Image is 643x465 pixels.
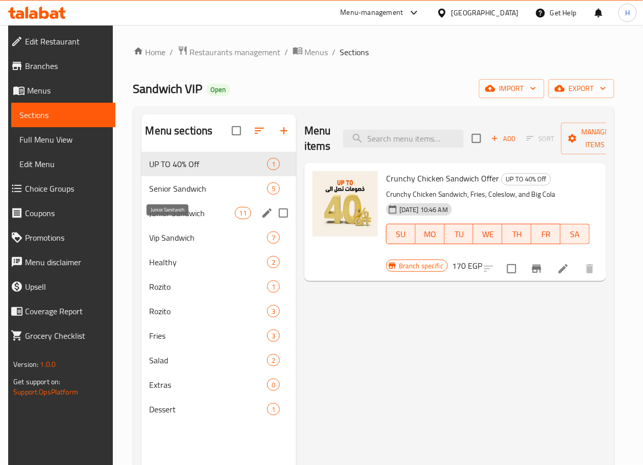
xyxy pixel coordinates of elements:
p: Crunchy Chicken Sandwich, Fries, Coleslow, and Big Cola [386,188,590,201]
div: UP TO 40% Off1 [141,152,296,176]
span: export [557,82,606,95]
span: Add item [487,131,520,147]
button: Add [487,131,520,147]
a: Coverage Report [3,299,115,323]
button: SA [561,224,590,244]
button: MO [416,224,445,244]
div: Open [207,84,230,96]
span: Edit Restaurant [25,35,107,48]
span: Menus [305,46,328,58]
a: Promotions [3,225,115,250]
button: edit [259,205,275,221]
nav: Menu sections [141,148,296,426]
a: Support.OpsPlatform [13,385,78,399]
span: 5 [268,184,279,194]
nav: breadcrumb [133,45,614,59]
span: TU [449,227,470,242]
div: [GEOGRAPHIC_DATA] [451,7,519,18]
span: Manage items [569,126,622,151]
span: UP TO 40% Off [150,158,267,170]
span: Extras [150,379,267,391]
span: Full Menu View [19,133,107,146]
span: H [625,7,630,18]
span: Get support on: [13,375,60,388]
span: Crunchy Chicken Sandwich Offer [386,171,499,186]
span: Select to update [501,258,522,280]
div: items [267,379,280,391]
span: Sections [340,46,369,58]
span: import [487,82,536,95]
span: Rozito [150,305,267,317]
span: WE [478,227,498,242]
span: MO [420,227,441,242]
a: Sections [11,103,115,127]
button: FR [532,224,561,244]
a: Home [133,46,166,58]
div: Vip Sandwich7 [141,225,296,250]
div: Fries [150,330,267,342]
span: Choice Groups [25,182,107,195]
span: Sandwich VIP [133,77,203,100]
div: Extras0 [141,373,296,397]
span: Salad [150,354,267,366]
div: items [267,305,280,317]
button: Add section [272,119,296,143]
span: 1.0.0 [40,358,56,371]
span: UP TO 40% Off [502,173,551,185]
span: Version: [13,358,38,371]
span: Select section first [520,131,561,147]
div: Junior Sandwich11edit [141,201,296,225]
a: Edit Restaurant [3,29,115,54]
a: Choice Groups [3,176,115,201]
span: 0 [268,380,279,390]
a: Edit menu item [557,263,569,275]
div: Healthy2 [141,250,296,274]
span: [DATE] 10:46 AM [395,205,452,215]
button: Manage items [561,123,630,154]
a: Menus [3,78,115,103]
span: Vip Sandwich [150,231,267,244]
a: Coupons [3,201,115,225]
a: Grocery Checklist [3,323,115,348]
span: 1 [268,282,279,292]
span: Coupons [25,207,107,219]
div: items [267,158,280,170]
span: Select section [466,128,487,149]
li: / [285,46,289,58]
div: Healthy [150,256,267,268]
a: Restaurants management [178,45,281,59]
button: delete [578,257,602,281]
span: 3 [268,331,279,341]
span: 1 [268,159,279,169]
span: SU [391,227,412,242]
li: / [170,46,174,58]
span: 2 [268,258,279,267]
div: items [267,256,280,268]
li: / [332,46,336,58]
div: items [267,354,280,366]
span: Dessert [150,403,267,415]
button: Branch-specific-item [525,257,549,281]
span: Senior Sandwich [150,182,267,195]
div: UP TO 40% Off [502,173,551,185]
span: Branches [25,60,107,72]
span: Sort sections [247,119,272,143]
a: Menus [293,45,328,59]
span: Sections [19,109,107,121]
div: items [267,403,280,415]
span: 3 [268,307,279,316]
span: Select all sections [226,120,247,142]
span: FR [536,227,557,242]
span: Branch specific [395,261,447,271]
span: Rozito [150,281,267,293]
span: 2 [268,356,279,365]
div: Menu-management [341,7,403,19]
h2: Menu items [304,123,331,154]
button: SU [386,224,416,244]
